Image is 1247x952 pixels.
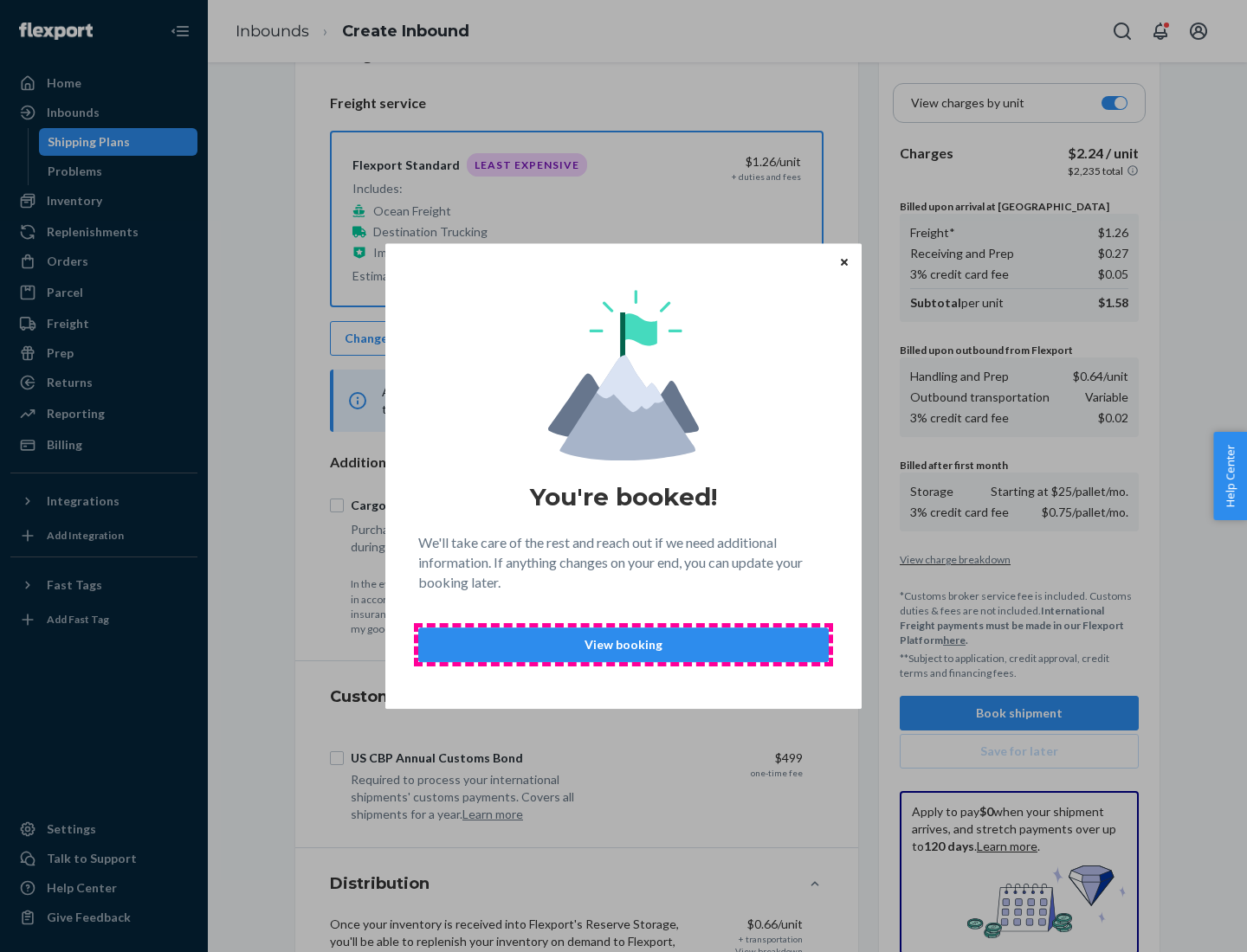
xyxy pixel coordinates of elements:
h1: You're booked! [530,481,717,512]
p: We'll take care of the rest and reach out if we need additional information. If anything changes ... [418,533,829,593]
p: View booking [433,636,814,653]
img: svg+xml,%3Csvg%20viewBox%3D%220%200%20174%20197%22%20fill%3D%22none%22%20xmlns%3D%22http%3A%2F%2F... [548,290,699,460]
button: View booking [418,627,829,662]
button: Close [836,252,853,271]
